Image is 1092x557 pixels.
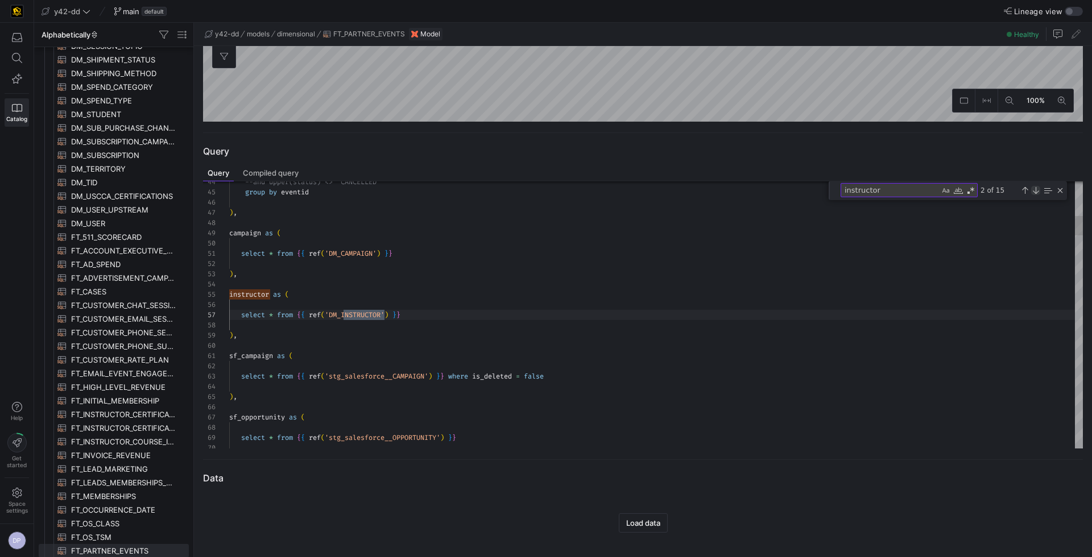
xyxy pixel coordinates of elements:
[979,183,1019,197] div: 2 of 15
[524,372,544,381] span: false
[203,443,216,453] div: 70
[229,228,261,238] span: campaign
[71,476,176,489] span: FT_LEADS_MEMBERSHIPS_SUMMARY​​​​​​​​​​
[297,433,301,442] span: {
[203,361,216,371] div: 62
[39,107,189,121] div: Press SPACE to select this row.
[203,412,216,422] div: 67
[71,408,176,421] span: FT_INSTRUCTOR_CERTIFICATION_CREDITS​​​​​​​​​​
[39,271,189,285] a: FT_ADVERTISEMENT_CAMPAIGN_W_TIDS​​​​​​​​​​
[39,244,189,257] a: FT_ACCOUNT_EXECUTIVE_SALES_HIERARCHY​​​​​​​​​​
[39,121,189,135] a: DM_SUB_PURCHASE_CHANNEL​​​​​​​​​​
[203,238,216,248] div: 50
[39,326,189,339] a: FT_CUSTOMER_PHONE_SESSION​​​​​​​​​​
[39,94,189,107] a: DM_SPEND_TYPE​​​​​​​​​​
[39,53,189,66] a: DM_SHIPMENT_STATUS​​​​​​​​​​
[203,320,216,330] div: 58
[39,448,189,462] div: Press SPACE to select this row.
[229,331,233,340] span: )
[39,367,189,380] div: Press SPACE to select this row.
[203,402,216,412] div: 66
[71,81,176,94] span: DM_SPEND_CATEGORY​​​​​​​​​​
[71,449,176,462] span: FT_INVOICE_REVENUE​​​​​​​​​​
[301,310,305,319] span: {
[71,517,176,530] span: FT_OS_CLASS​​​​​​​​​​
[1014,7,1062,16] span: Lineage view
[71,299,176,312] span: FT_CUSTOMER_CHAT_SESSION​​​​​​​​​​
[71,122,176,135] span: DM_SUB_PURCHASE_CHANNEL​​​​​​​​​​
[241,433,265,442] span: select
[233,392,237,401] span: ,
[39,257,189,271] div: Press SPACE to select this row.
[39,135,189,148] a: DM_SUBSCRIPTION_CAMPAIGN​​​​​​​​​​
[71,367,176,380] span: FT_EMAIL_EVENT_ENGAGEMENT_CUSTOMER​​​​​​​​​​
[203,330,216,340] div: 59
[39,176,189,189] a: DM_TID​​​​​​​​​​
[42,30,98,39] span: Alphabetically
[71,285,176,298] span: FT_CASES​​​​​​​​​​
[39,27,101,42] button: Alphabetically
[277,30,315,38] span: dimensional
[71,272,176,285] span: FT_ADVERTISEMENT_CAMPAIGN_W_TIDS​​​​​​​​​​
[7,455,27,468] span: Get started
[5,397,29,426] button: Help
[277,372,293,381] span: from
[309,310,321,319] span: ref
[277,249,293,258] span: from
[71,176,176,189] span: DM_TID​​​​​​​​​​
[39,421,189,435] a: FT_INSTRUCTOR_CERTIFICATION​​​​​​​​​​
[39,489,189,503] div: Press SPACE to select this row.
[203,279,216,289] div: 54
[321,372,325,381] span: (
[626,518,660,527] span: Load data
[39,394,189,408] a: FT_INITIAL_MEMBERSHIP​​​​​​​​​​
[39,353,189,367] div: Press SPACE to select this row.
[269,188,277,197] span: by
[301,413,305,422] span: (
[39,517,189,530] a: FT_OS_CLASS​​​​​​​​​​
[841,184,940,197] textarea: Find
[448,433,452,442] span: }
[309,249,321,258] span: ref
[1041,184,1054,197] div: Find in Selection (⌥⌘L)
[5,98,29,127] a: Catalog
[203,289,216,300] div: 55
[39,503,189,517] div: Press SPACE to select this row.
[142,7,167,16] span: default
[273,290,281,299] span: as
[472,372,512,381] span: is_deleted
[71,435,176,448] span: FT_INSTRUCTOR_COURSE_INVOICE​​​​​​​​​​
[448,372,468,381] span: where
[203,27,241,41] button: y42-dd
[71,244,176,257] span: FT_ACCOUNT_EXECUTIVE_SALES_HIERARCHY​​​​​​​​​​
[203,371,216,381] div: 63
[39,203,189,217] a: DM_USER_UPSTREAM​​​​​​​​​​
[39,257,189,271] a: FT_AD_SPEND​​​​​​​​​​
[39,217,189,230] a: DM_USER​​​​​​​​​​
[71,531,176,544] span: FT_OS_TSM​​​​​​​​​​
[39,435,189,448] div: Press SPACE to select this row.
[39,244,189,257] div: Press SPACE to select this row.
[265,228,273,238] span: as
[396,310,400,319] span: }
[277,433,293,442] span: from
[39,189,189,203] div: Press SPACE to select this row.
[203,197,216,207] div: 46
[11,6,23,17] img: https://storage.googleapis.com/y42-prod-data-exchange/images/uAsz27BndGEK0hZWDFeOjoxA7jCwgK9jE472...
[203,248,216,259] div: 51
[203,310,216,320] div: 57
[39,367,189,380] a: FT_EMAIL_EVENT_ENGAGEMENT_CUSTOMER​​​​​​​​​​
[208,169,229,177] span: Query
[71,231,176,244] span: FT_511_SCORECARD​​​​​​​​​​
[71,326,176,339] span: FT_CUSTOMER_PHONE_SESSION​​​​​​​​​​
[1014,30,1039,39] span: Healthy
[5,429,29,473] button: Getstarted
[309,372,321,381] span: ref
[325,249,377,258] span: 'DM_CAMPAIGN'
[71,504,176,517] span: FT_OCCURRENCE_DATE​​​​​​​​​​
[6,500,28,514] span: Space settings
[275,27,317,41] button: dimensional
[229,290,269,299] span: instructor
[203,187,216,197] div: 45
[39,285,189,298] a: FT_CASES​​​​​​​​​​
